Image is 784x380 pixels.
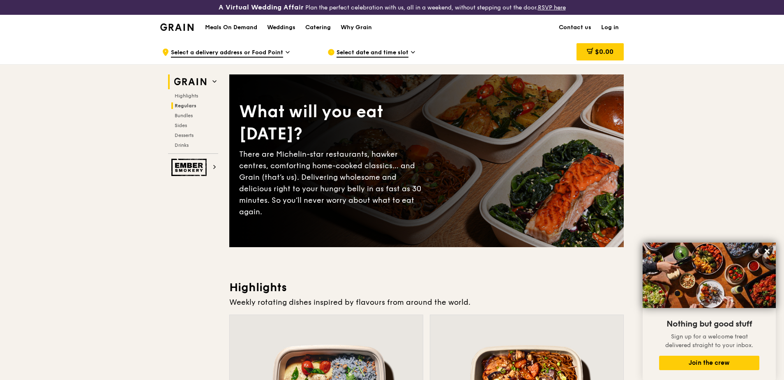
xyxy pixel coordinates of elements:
img: DSC07876-Edit02-Large.jpeg [643,243,776,308]
div: What will you eat [DATE]? [239,101,427,145]
a: Contact us [554,15,596,40]
span: Regulars [175,103,196,109]
h1: Meals On Demand [205,23,257,32]
h3: A Virtual Wedding Affair [219,3,304,12]
span: Desserts [175,132,194,138]
a: Weddings [262,15,300,40]
span: Nothing but good stuff [666,319,752,329]
button: Close [761,245,774,258]
div: There are Michelin-star restaurants, hawker centres, comforting home-cooked classics… and Grain (... [239,148,427,218]
a: Why Grain [336,15,377,40]
span: Drinks [175,142,189,148]
a: RSVP here [538,4,566,11]
a: Log in [596,15,624,40]
span: Sign up for a welcome treat delivered straight to your inbox. [665,333,753,349]
img: Grain [160,23,194,31]
a: Catering [300,15,336,40]
img: Grain web logo [171,74,209,89]
div: Why Grain [341,15,372,40]
div: Catering [305,15,331,40]
span: Select a delivery address or Food Point [171,49,283,58]
a: GrainGrain [160,14,194,39]
span: Bundles [175,113,193,118]
span: Highlights [175,93,198,99]
h3: Highlights [229,280,624,295]
button: Join the crew [659,356,759,370]
img: Ember Smokery web logo [171,159,209,176]
div: Weekly rotating dishes inspired by flavours from around the world. [229,297,624,308]
div: Weddings [267,15,295,40]
span: Sides [175,123,187,128]
span: $0.00 [595,48,613,56]
span: Select date and time slot [337,49,408,58]
div: Plan the perfect celebration with us, all in a weekend, without stepping out the door. [155,3,629,12]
